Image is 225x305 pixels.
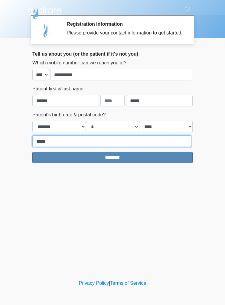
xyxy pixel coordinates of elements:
label: Patient first & last name: [32,85,85,92]
img: Hydrate IV Bar - Flagstaff Logo [26,5,63,20]
div: Please provide your contact information to get started. [67,29,184,37]
a: | [109,281,110,286]
h2: Tell us about you (or the patient if it's not you) [32,51,193,57]
a: Privacy Policy [79,281,109,286]
label: Patient's birth date & postal code? [32,111,106,118]
img: Agent Avatar [37,21,55,39]
a: Terms of Service [110,281,146,286]
label: Which mobile number can we reach you at? [32,59,126,67]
